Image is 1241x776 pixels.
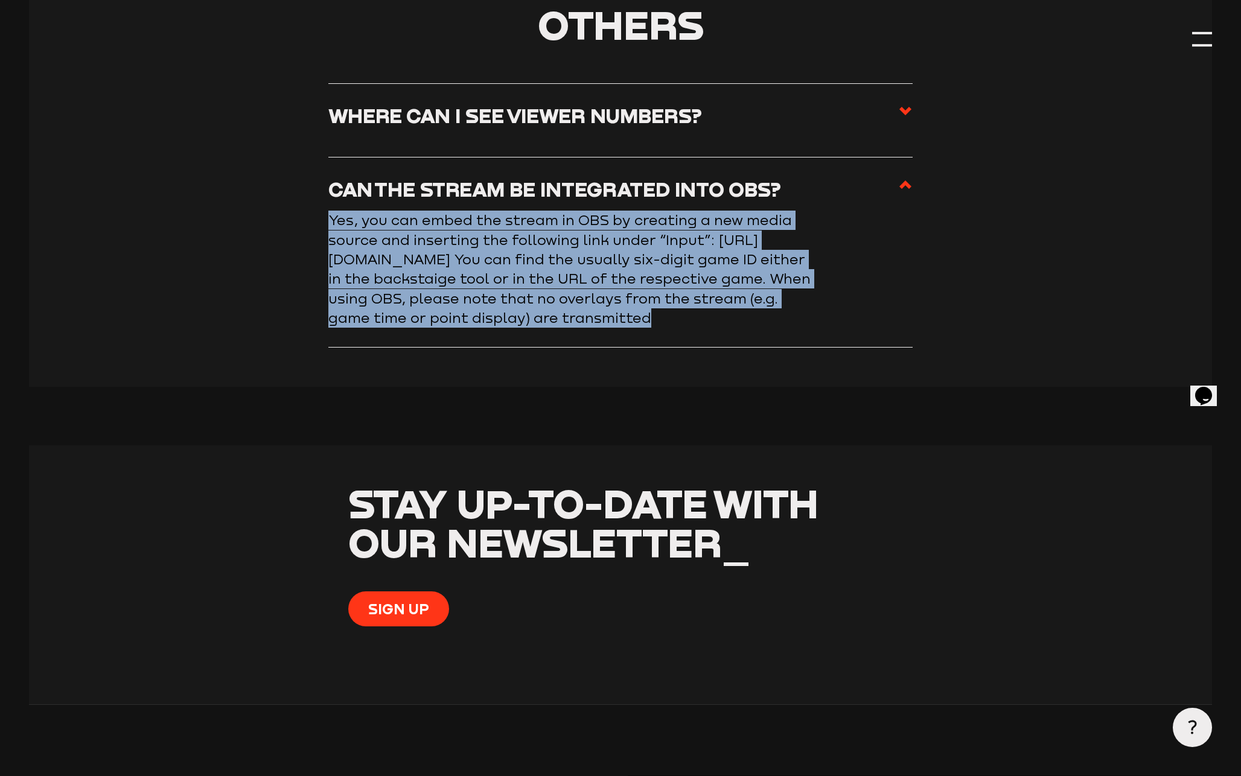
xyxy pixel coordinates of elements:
h3: Where can I see viewer numbers? [328,103,702,127]
button: Sign up [348,591,450,626]
iframe: chat widget [1190,370,1229,406]
span: Stay up-to-date with our [348,479,818,567]
p: Yes, you can embed the stream in OBS by creating a new media source and inserting the following l... [328,211,811,328]
span: Others [538,1,704,49]
h3: Can the stream be integrated into OBS? [328,177,781,201]
span: Newsletter_ [447,518,750,567]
